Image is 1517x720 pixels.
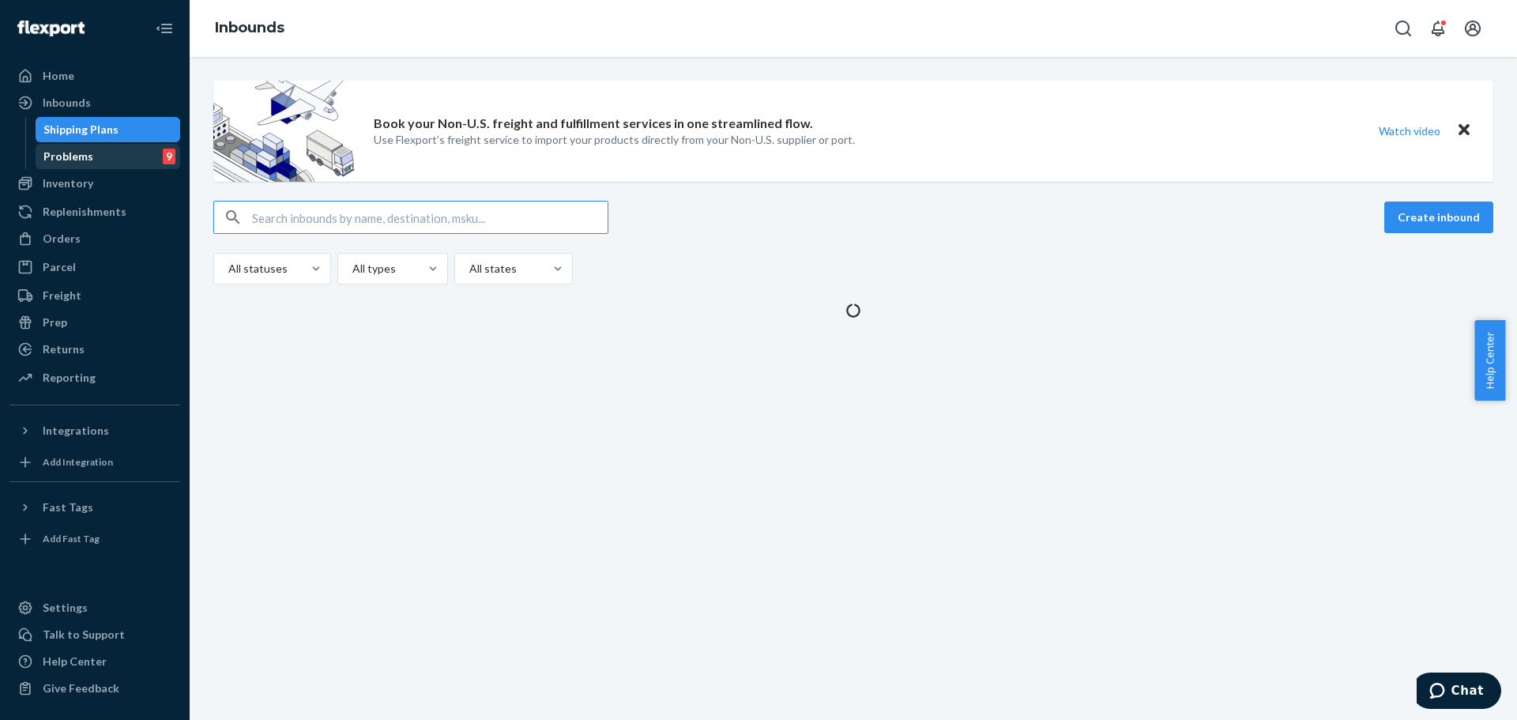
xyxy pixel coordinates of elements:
div: Give Feedback [43,680,119,696]
div: Integrations [43,423,109,439]
a: Help Center [9,649,180,674]
div: Returns [43,341,85,357]
div: Reporting [43,370,96,386]
a: Problems9 [36,144,181,169]
a: Inbounds [9,90,180,115]
div: Freight [43,288,81,303]
a: Freight [9,283,180,308]
div: Add Fast Tag [43,532,100,545]
div: Fast Tags [43,499,93,515]
ol: breadcrumbs [202,6,297,51]
p: Book your Non-U.S. freight and fulfillment services in one streamlined flow. [374,115,813,133]
div: Inventory [43,175,93,191]
a: Inventory [9,171,180,196]
div: Problems [43,149,93,164]
button: Close [1454,119,1474,142]
a: Inbounds [215,19,284,36]
a: Settings [9,595,180,620]
a: Add Integration [9,450,180,475]
div: Parcel [43,259,76,275]
div: Add Integration [43,455,113,469]
button: Fast Tags [9,495,180,520]
input: All types [351,261,352,277]
a: Parcel [9,254,180,280]
a: Reporting [9,365,180,390]
button: Create inbound [1384,202,1493,233]
input: Search inbounds by name, destination, msku... [252,202,608,233]
button: Talk to Support [9,622,180,647]
div: Talk to Support [43,627,125,643]
div: Prep [43,315,67,330]
button: Open notifications [1422,13,1454,44]
div: 9 [163,149,175,164]
button: Integrations [9,418,180,443]
input: All statuses [227,261,228,277]
div: Help Center [43,654,107,669]
p: Use Flexport’s freight service to import your products directly from your Non-U.S. supplier or port. [374,132,855,148]
button: Open account menu [1457,13,1489,44]
button: Help Center [1474,320,1505,401]
button: Watch video [1368,119,1451,142]
a: Returns [9,337,180,362]
div: Inbounds [43,95,91,111]
div: Replenishments [43,204,126,220]
a: Prep [9,310,180,335]
a: Orders [9,226,180,251]
div: Settings [43,600,88,616]
div: Shipping Plans [43,122,119,138]
a: Shipping Plans [36,117,181,142]
button: Close Navigation [149,13,180,44]
div: Home [43,68,74,84]
div: Orders [43,231,81,247]
button: Open Search Box [1387,13,1419,44]
input: All states [468,261,469,277]
a: Add Fast Tag [9,526,180,552]
iframe: Opens a widget where you can chat to one of our agents [1417,673,1501,712]
a: Home [9,63,180,89]
a: Replenishments [9,199,180,224]
img: Flexport logo [17,21,85,36]
button: Give Feedback [9,676,180,701]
